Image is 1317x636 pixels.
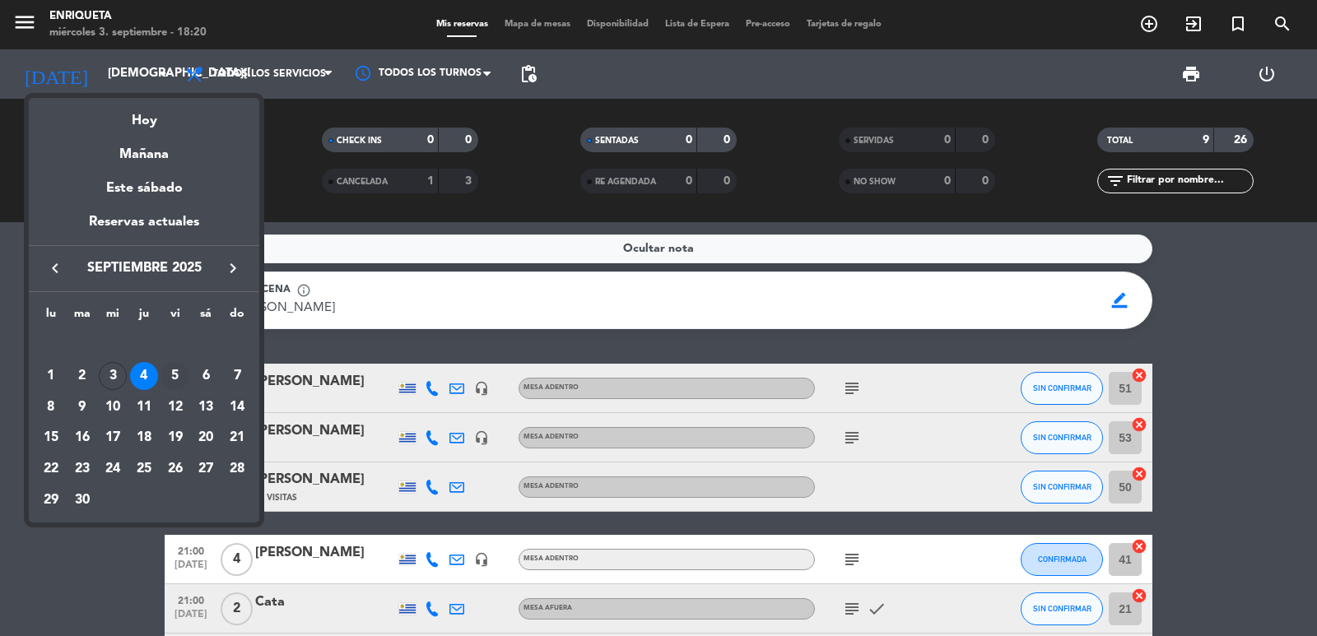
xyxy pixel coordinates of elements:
[161,455,189,483] div: 26
[160,392,191,423] td: 12 de septiembre de 2025
[130,424,158,452] div: 18
[192,424,220,452] div: 20
[160,422,191,453] td: 19 de septiembre de 2025
[97,422,128,453] td: 17 de septiembre de 2025
[35,485,67,516] td: 29 de septiembre de 2025
[68,393,96,421] div: 9
[35,304,67,330] th: lunes
[68,362,96,390] div: 2
[161,424,189,452] div: 19
[35,392,67,423] td: 8 de septiembre de 2025
[97,360,128,392] td: 3 de septiembre de 2025
[191,360,222,392] td: 6 de septiembre de 2025
[221,392,253,423] td: 14 de septiembre de 2025
[221,422,253,453] td: 21 de septiembre de 2025
[223,424,251,452] div: 21
[40,258,70,279] button: keyboard_arrow_left
[67,360,98,392] td: 2 de septiembre de 2025
[37,486,65,514] div: 29
[191,392,222,423] td: 13 de septiembre de 2025
[37,393,65,421] div: 8
[35,360,67,392] td: 1 de septiembre de 2025
[97,392,128,423] td: 10 de septiembre de 2025
[68,486,96,514] div: 30
[160,360,191,392] td: 5 de septiembre de 2025
[35,329,253,360] td: SEP.
[128,422,160,453] td: 18 de septiembre de 2025
[35,422,67,453] td: 15 de septiembre de 2025
[130,362,158,390] div: 4
[99,393,127,421] div: 10
[218,258,248,279] button: keyboard_arrow_right
[160,453,191,485] td: 26 de septiembre de 2025
[35,453,67,485] td: 22 de septiembre de 2025
[130,393,158,421] div: 11
[161,393,189,421] div: 12
[70,258,218,279] span: septiembre 2025
[128,392,160,423] td: 11 de septiembre de 2025
[67,453,98,485] td: 23 de septiembre de 2025
[221,304,253,330] th: domingo
[221,453,253,485] td: 28 de septiembre de 2025
[97,304,128,330] th: miércoles
[67,304,98,330] th: martes
[191,422,222,453] td: 20 de septiembre de 2025
[67,392,98,423] td: 9 de septiembre de 2025
[192,455,220,483] div: 27
[99,362,127,390] div: 3
[128,304,160,330] th: jueves
[192,393,220,421] div: 13
[221,360,253,392] td: 7 de septiembre de 2025
[68,455,96,483] div: 23
[128,360,160,392] td: 4 de septiembre de 2025
[191,453,222,485] td: 27 de septiembre de 2025
[161,362,189,390] div: 5
[97,453,128,485] td: 24 de septiembre de 2025
[191,304,222,330] th: sábado
[192,362,220,390] div: 6
[128,453,160,485] td: 25 de septiembre de 2025
[223,455,251,483] div: 28
[37,424,65,452] div: 15
[223,393,251,421] div: 14
[223,362,251,390] div: 7
[68,424,96,452] div: 16
[99,455,127,483] div: 24
[67,485,98,516] td: 30 de septiembre de 2025
[29,165,259,211] div: Este sábado
[29,132,259,165] div: Mañana
[99,424,127,452] div: 17
[160,304,191,330] th: viernes
[29,98,259,132] div: Hoy
[130,455,158,483] div: 25
[45,258,65,278] i: keyboard_arrow_left
[29,211,259,245] div: Reservas actuales
[67,422,98,453] td: 16 de septiembre de 2025
[223,258,243,278] i: keyboard_arrow_right
[37,455,65,483] div: 22
[37,362,65,390] div: 1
